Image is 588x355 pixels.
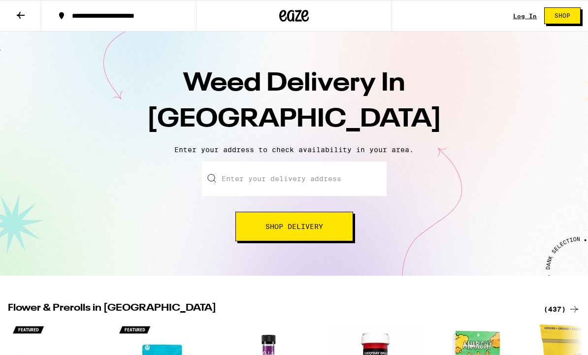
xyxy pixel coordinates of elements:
[10,146,578,154] p: Enter your address to check availability in your area.
[537,7,588,24] a: Shop
[147,107,442,132] span: [GEOGRAPHIC_DATA]
[202,161,387,196] input: Enter your delivery address
[555,13,570,19] span: Shop
[235,212,353,241] button: Shop Delivery
[8,303,532,315] h2: Flower & Prerolls in [GEOGRAPHIC_DATA]
[513,13,537,19] a: Log In
[265,223,323,230] span: Shop Delivery
[122,66,466,138] h1: Weed Delivery In
[544,7,581,24] button: Shop
[544,303,580,315] a: (437)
